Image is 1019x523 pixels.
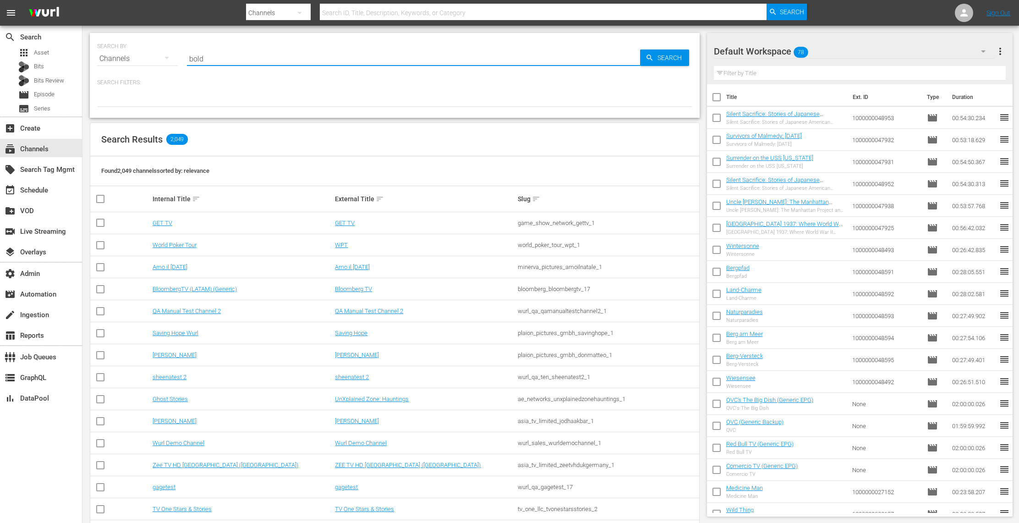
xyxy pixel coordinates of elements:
div: Naturparadies [726,317,763,323]
td: None [849,415,924,437]
div: External Title [335,193,515,204]
a: Ghost Stories [153,396,188,402]
span: Create [5,123,16,134]
div: Comercio TV [726,471,798,477]
a: [PERSON_NAME] [153,352,197,358]
a: Amo il [DATE] [153,264,187,270]
span: 2,049 [166,134,188,145]
span: Job Queues [5,352,16,363]
td: 00:27:49.401 [948,349,999,371]
a: QVC (Generic Backup) [726,418,783,425]
a: Berg-Versteck [726,352,763,359]
span: Episode [927,442,938,453]
div: Silent Sacrifice: Stories of Japanese American Incarceration - Part 1 [726,185,845,191]
td: 00:28:02.581 [948,283,999,305]
a: Wiesensee [726,374,756,381]
td: 02:00:00.026 [948,459,999,481]
td: 00:27:54.106 [948,327,999,349]
span: VOD [5,205,16,216]
th: Type [921,84,947,110]
span: Reports [5,330,16,341]
a: Comercio TV (Generic EPG) [726,462,798,469]
div: Berg-Versteck [726,361,763,367]
td: 00:54:30.313 [948,173,999,195]
div: Surrender on the USS [US_STATE] [726,163,813,169]
a: ZEE TV HD [GEOGRAPHIC_DATA] ([GEOGRAPHIC_DATA]) [335,462,481,468]
a: sheenatest 2 [153,374,186,380]
div: QVC [726,427,783,433]
td: 1000000027152 [849,481,924,503]
div: asia_tv_limited_zeetvhdukgermany_1 [518,462,698,468]
a: sheenatest 2 [335,374,369,380]
div: ae_networks_unxplainedzonehauntings_1 [518,396,698,402]
div: Slug [518,193,698,204]
div: wurl_qa_ten_sheenatest2_1 [518,374,698,380]
img: ans4CAIJ8jUAAAAAAAAAAAAAAAAAAAAAAAAgQb4GAAAAAAAAAAAAAAAAAAAAAAAAJMjXAAAAAAAAAAAAAAAAAAAAAAAAgAT5G... [22,2,66,24]
span: reorder [999,354,1010,365]
td: 1000000047931 [849,151,924,173]
a: Wurl Demo Channel [153,440,204,446]
button: more_vert [995,40,1006,62]
a: [PERSON_NAME] [335,352,379,358]
td: 00:56:42.032 [948,217,999,239]
div: bloomberg_bloombergtv_17 [518,286,698,292]
span: Asset [34,48,49,57]
span: Episode [927,266,938,277]
span: DataPool [5,393,16,404]
td: 00:23:58.207 [948,481,999,503]
td: 1000000048593 [849,305,924,327]
a: Survivors of Malmedy: [DATE] [726,132,802,139]
a: Amo il [DATE] [335,264,370,270]
a: Zee TV HD [GEOGRAPHIC_DATA] ([GEOGRAPHIC_DATA]) [153,462,298,468]
a: UnXplained Zone: Hauntings [335,396,409,402]
span: reorder [999,266,1010,277]
span: reorder [999,464,1010,475]
button: Search [767,4,807,20]
td: 1000000048952 [849,173,924,195]
span: Schedule [5,185,16,196]
div: Channels [97,46,178,72]
td: 00:54:30.234 [948,107,999,129]
a: Land-Charme [726,286,762,293]
div: Berg am Meer [726,339,763,345]
span: Episode [927,134,938,145]
a: [PERSON_NAME] [153,418,197,424]
span: Episode [927,178,938,189]
div: Wintersonne [726,251,759,257]
span: Episode [18,89,29,100]
td: 1000000047925 [849,217,924,239]
span: GraphQL [5,372,16,383]
div: Medicine Man [726,493,763,499]
div: Silent Sacrifice: Stories of Japanese American Incarceration - Part 2 [726,119,845,125]
a: Silent Sacrifice: Stories of Japanese American Incarceration - Part 2 [726,110,823,124]
div: plaion_pictures_gmbh_savinghope_1 [518,330,698,336]
div: tv_one_llc_tvonestarsstories_2 [518,506,698,512]
span: Admin [5,268,16,279]
div: Bits [18,61,29,72]
div: world_poker_tour_wpt_1 [518,242,698,248]
span: reorder [999,222,1010,233]
span: sort [192,195,200,203]
span: reorder [999,376,1010,387]
span: reorder [999,332,1010,343]
a: GET TV [153,220,172,226]
span: reorder [999,420,1010,431]
span: reorder [999,178,1010,189]
span: Episode [927,376,938,387]
div: Survivors of Malmedy: [DATE] [726,141,802,147]
span: more_vert [995,46,1006,57]
td: 02:00:00.026 [948,437,999,459]
div: game_show_network_gettv_1 [518,220,698,226]
span: Episode [34,90,55,99]
td: None [849,393,924,415]
td: 00:28:05.551 [948,261,999,283]
td: 1000000047938 [849,195,924,217]
a: World Poker Tour [153,242,197,248]
span: Episode [927,332,938,343]
td: None [849,437,924,459]
span: Series [34,104,50,113]
span: reorder [999,508,1010,519]
span: reorder [999,112,1010,123]
a: gagetest [335,484,358,490]
div: wurl_qa_qamanualtestchannel2_1 [518,308,698,314]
